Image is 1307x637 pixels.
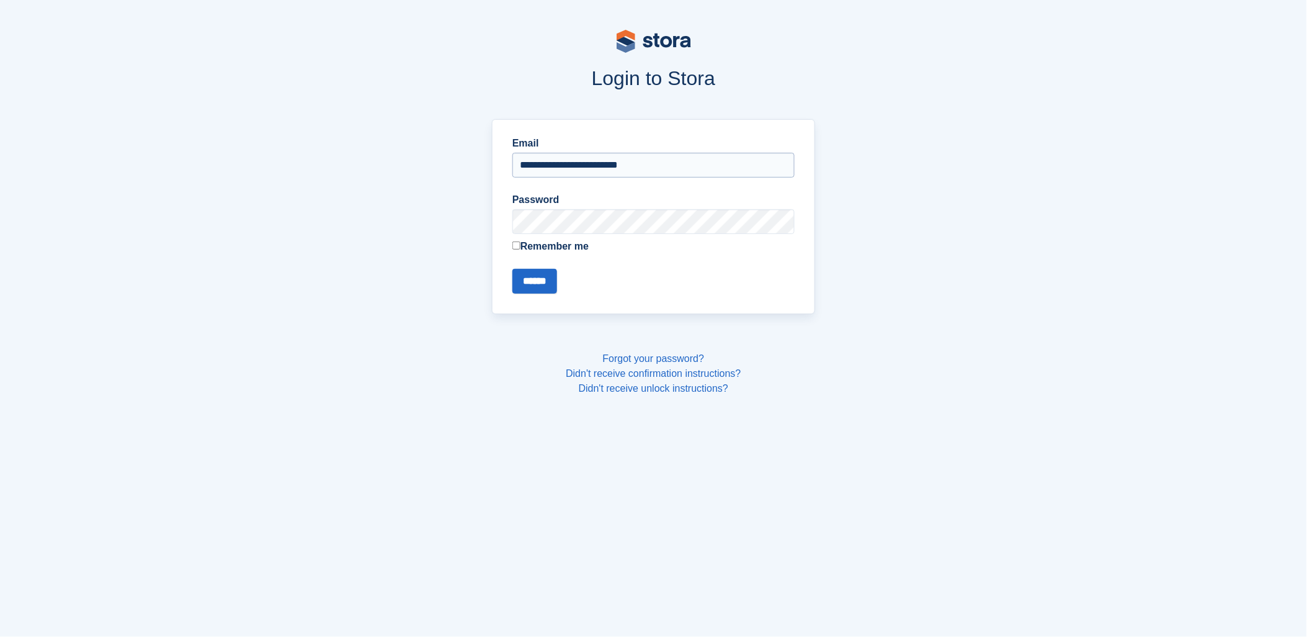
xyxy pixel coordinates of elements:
label: Email [512,136,795,151]
a: Didn't receive unlock instructions? [579,383,728,394]
h1: Login to Stora [256,67,1052,89]
label: Password [512,192,795,207]
input: Remember me [512,242,520,250]
a: Forgot your password? [603,353,705,364]
label: Remember me [512,239,795,254]
a: Didn't receive confirmation instructions? [566,368,741,379]
img: stora-logo-53a41332b3708ae10de48c4981b4e9114cc0af31d8433b30ea865607fb682f29.svg [617,30,691,53]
